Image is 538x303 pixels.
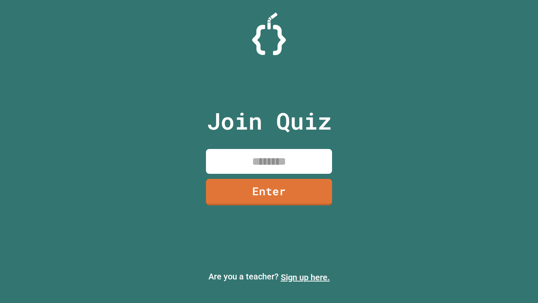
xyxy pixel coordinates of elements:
iframe: chat widget [503,269,530,295]
p: Join Quiz [207,104,332,138]
a: Sign up here. [281,272,330,282]
a: Enter [206,179,332,205]
iframe: chat widget [468,233,530,268]
img: Logo.svg [252,13,286,55]
p: Are you a teacher? [7,270,531,284]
